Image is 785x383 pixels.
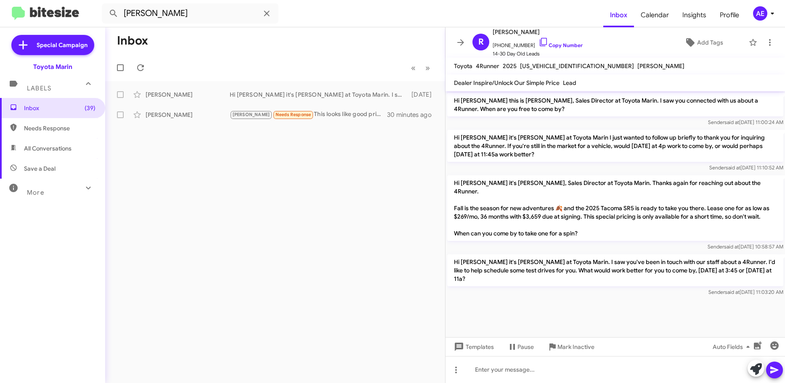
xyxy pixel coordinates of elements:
span: All Conversations [24,144,72,153]
a: Insights [676,3,713,27]
p: Hi [PERSON_NAME] it's [PERSON_NAME] at Toyota Marin. I saw you've been in touch with our staff ab... [447,254,783,286]
span: said at [726,164,740,171]
a: Profile [713,3,746,27]
span: More [27,189,44,196]
span: Templates [452,339,494,354]
span: [PHONE_NUMBER] [493,37,583,50]
div: Toyota Marin [33,63,72,71]
span: said at [724,119,739,125]
span: 2025 [503,62,517,70]
button: Auto Fields [706,339,760,354]
span: Dealer Inspire/Unlock Our Simple Price [454,79,560,87]
span: (39) [85,104,95,112]
div: AE [753,6,767,21]
span: Special Campaign [37,41,88,49]
span: Labels [27,85,51,92]
h1: Inbox [117,34,148,48]
button: Pause [501,339,541,354]
span: [PERSON_NAME] [233,112,270,117]
div: [PERSON_NAME] [146,90,230,99]
button: Next [420,59,435,77]
nav: Page navigation example [406,59,435,77]
p: Hi [PERSON_NAME] it's [PERSON_NAME] at Toyota Marin I just wanted to follow up briefly to thank y... [447,130,783,162]
span: Sender [DATE] 11:10:52 AM [709,164,783,171]
span: R [478,35,484,49]
p: Hi [PERSON_NAME] this is [PERSON_NAME], Sales Director at Toyota Marin. I saw you connected with ... [447,93,783,116]
span: Add Tags [697,35,723,50]
div: This looks like good pricing. Can you be more specific - ie identify a car. I like AWD. Gray with... [230,110,388,119]
button: Templates [446,339,501,354]
span: » [425,63,430,73]
span: Inbox [24,104,95,112]
span: 14-30 Day Old Leads [493,50,583,58]
p: Hi [PERSON_NAME] it's [PERSON_NAME], Sales Director at Toyota Marin. Thanks again for reaching ou... [447,175,783,241]
a: Special Campaign [11,35,94,55]
span: Pause [517,339,534,354]
span: [PERSON_NAME] [493,27,583,37]
span: Sender [DATE] 10:58:57 AM [708,243,783,250]
span: Mark Inactive [557,339,594,354]
span: said at [724,243,739,250]
span: said at [725,289,740,295]
div: [DATE] [408,90,438,99]
input: Search [102,3,278,24]
span: Sender [DATE] 11:03:20 AM [708,289,783,295]
span: 4Runner [476,62,499,70]
a: Copy Number [538,42,583,48]
button: AE [746,6,776,21]
div: Hi [PERSON_NAME] it's [PERSON_NAME] at Toyota Marin. I saw you've been in touch with our staff ab... [230,90,408,99]
div: [PERSON_NAME] [146,111,230,119]
span: [US_VEHICLE_IDENTIFICATION_NUMBER] [520,62,634,70]
span: Save a Deal [24,164,56,173]
span: Auto Fields [713,339,753,354]
span: Toyota [454,62,472,70]
span: Needs Response [276,112,311,117]
div: 30 minutes ago [388,111,438,119]
a: Calendar [634,3,676,27]
button: Previous [406,59,421,77]
button: Mark Inactive [541,339,601,354]
button: Add Tags [662,35,745,50]
span: Lead [563,79,576,87]
a: Inbox [603,3,634,27]
span: Needs Response [24,124,95,132]
span: Sender [DATE] 11:00:24 AM [708,119,783,125]
span: « [411,63,416,73]
span: [PERSON_NAME] [637,62,684,70]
